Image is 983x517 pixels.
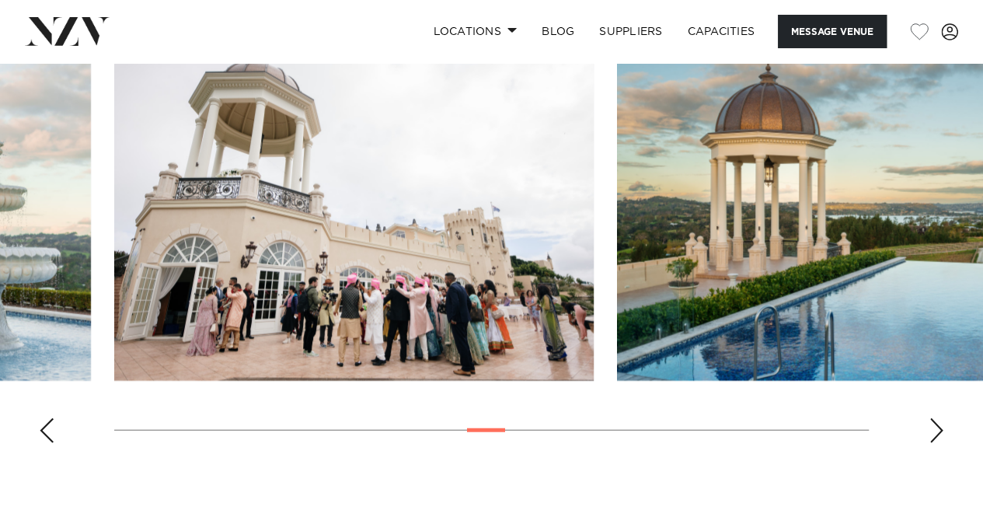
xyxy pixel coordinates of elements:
[420,15,529,48] a: Locations
[675,15,768,48] a: Capacities
[778,15,887,48] button: Message Venue
[25,17,110,45] img: nzv-logo.png
[587,15,675,48] a: SUPPLIERS
[529,15,587,48] a: BLOG
[114,29,594,381] swiper-slide: 15 / 30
